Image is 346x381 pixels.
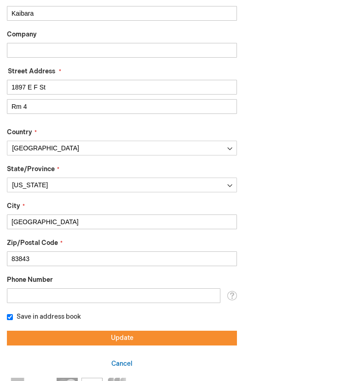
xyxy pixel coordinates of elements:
[7,331,237,345] button: Update
[111,360,133,368] span: Cancel
[7,239,58,247] span: Zip/Postal Code
[8,67,55,75] span: Street Address
[7,30,37,38] span: Company
[7,165,55,173] span: State/Province
[7,359,237,369] button: Cancel
[7,128,32,136] span: Country
[7,276,53,284] span: Phone Number
[111,334,133,342] span: Update
[17,313,81,321] span: Save in address book
[7,202,20,210] span: City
